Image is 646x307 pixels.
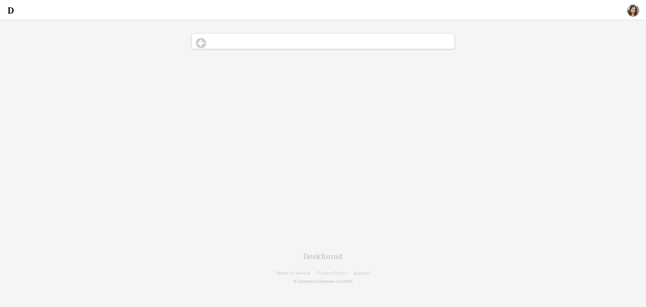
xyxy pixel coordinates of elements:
[303,252,343,260] div: Deskfound
[7,6,15,14] img: d-whitebg.png
[276,271,310,276] a: Terms of Service
[317,271,347,276] a: Privacy Policy
[627,4,639,17] img: ACg8ocKPNDpqd3Juwve06r4Y93uq2u4ZCs3BmbFYPbLhXOBuyTmO-NA=s96-c
[354,271,370,276] a: Support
